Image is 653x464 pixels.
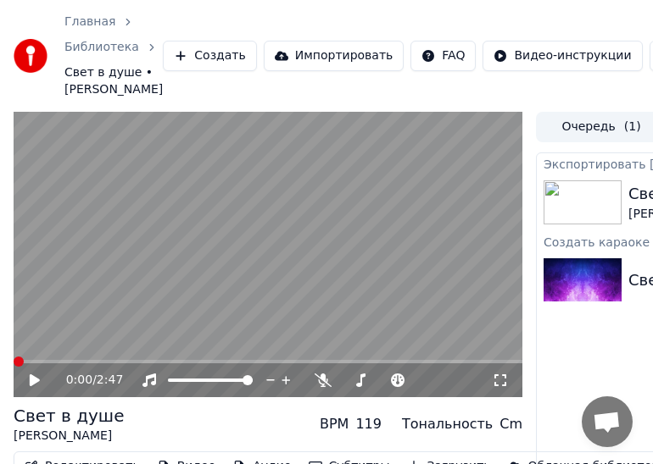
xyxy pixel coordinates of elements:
[410,41,476,71] button: FAQ
[14,428,124,445] div: [PERSON_NAME]
[66,372,92,389] span: 0:00
[483,41,642,71] button: Видео-инструкции
[14,404,124,428] div: Свет в душе
[624,119,641,135] span: ( 1 )
[64,14,163,98] nav: breadcrumb
[500,414,522,434] div: Cm
[582,396,633,447] a: Открытый чат
[66,372,107,389] div: /
[320,414,349,434] div: BPM
[64,14,115,30] a: Главная
[14,39,47,73] img: youka
[402,414,493,434] div: Тональность
[64,64,163,98] span: Свет в душе • [PERSON_NAME]
[264,41,405,71] button: Импортировать
[97,372,123,389] span: 2:47
[355,414,382,434] div: 119
[163,41,256,71] button: Создать
[64,39,139,56] a: Библиотека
